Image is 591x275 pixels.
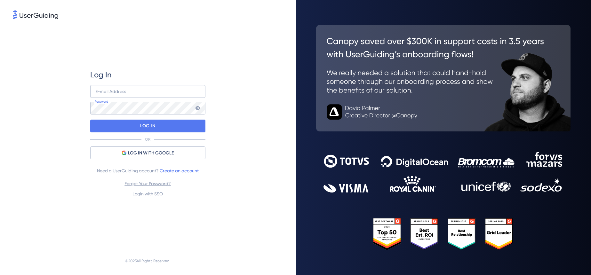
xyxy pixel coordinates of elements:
[128,149,174,157] span: LOG IN WITH GOOGLE
[124,181,171,186] a: Forgot Your Password?
[97,167,199,175] span: Need a UserGuiding account?
[373,218,513,250] img: 25303e33045975176eb484905ab012ff.svg
[132,191,163,196] a: Login with SSO
[316,25,571,131] img: 26c0aa7c25a843aed4baddd2b5e0fa68.svg
[323,152,563,192] img: 9302ce2ac39453076f5bc0f2f2ca889b.svg
[13,10,58,19] img: 8faab4ba6bc7696a72372aa768b0286c.svg
[90,85,205,98] input: example@company.com
[160,168,199,173] a: Create an account
[125,257,171,265] span: © 2025 All Rights Reserved.
[145,137,150,142] p: OR
[90,70,112,80] span: Log In
[140,121,155,131] p: LOG IN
